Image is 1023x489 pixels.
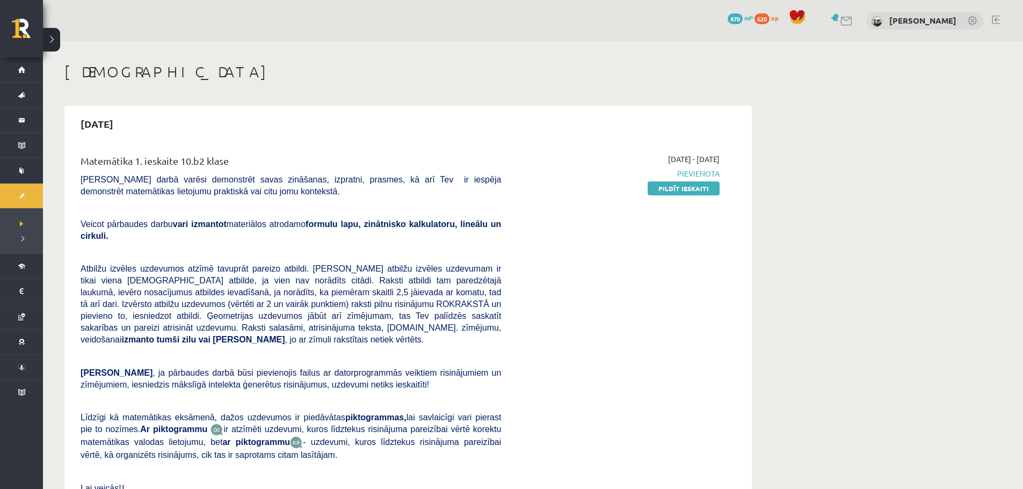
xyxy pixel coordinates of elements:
[81,425,501,447] span: ir atzīmēti uzdevumi, kuros līdztekus risinājuma pareizībai vērtē korektu matemātikas valodas lie...
[12,19,43,46] a: Rīgas 1. Tālmācības vidusskola
[81,264,501,344] span: Atbilžu izvēles uzdevumos atzīmē tavuprāt pareizo atbildi. [PERSON_NAME] atbilžu izvēles uzdevuma...
[222,437,290,447] b: ar piktogrammu
[744,13,753,22] span: mP
[211,424,223,436] img: JfuEzvunn4EvwAAAAASUVORK5CYII=
[64,63,752,81] h1: [DEMOGRAPHIC_DATA]
[754,13,783,22] a: 620 xp
[81,413,501,434] span: Līdzīgi kā matemātikas eksāmenā, dažos uzdevumos ir piedāvātas lai savlaicīgi vari pierast pie to...
[81,154,501,173] div: Matemātika 1. ieskaite 10.b2 klase
[70,111,124,136] h2: [DATE]
[173,220,227,229] b: vari izmantot
[517,168,720,179] span: Pievienota
[728,13,743,24] span: 470
[81,368,501,389] span: , ja pārbaudes darbā būsi pievienojis failus ar datorprogrammās veiktiem risinājumiem un zīmējumi...
[81,368,153,377] span: [PERSON_NAME]
[140,425,207,434] b: Ar piktogrammu
[728,13,753,22] a: 470 mP
[668,154,720,165] span: [DATE] - [DATE]
[122,335,154,344] b: izmanto
[81,220,501,240] b: formulu lapu, zinātnisko kalkulatoru, lineālu un cirkuli.
[889,15,956,26] a: [PERSON_NAME]
[771,13,778,22] span: xp
[290,436,303,449] img: wKvN42sLe3LLwAAAABJRU5ErkJggg==
[81,220,501,240] span: Veicot pārbaudes darbu materiālos atrodamo
[345,413,407,422] b: piktogrammas,
[156,335,285,344] b: tumši zilu vai [PERSON_NAME]
[754,13,770,24] span: 620
[872,16,882,27] img: Kristers Raginskis
[81,175,501,196] span: [PERSON_NAME] darbā varēsi demonstrēt savas zināšanas, izpratni, prasmes, kā arī Tev ir iespēja d...
[648,181,720,195] a: Pildīt ieskaiti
